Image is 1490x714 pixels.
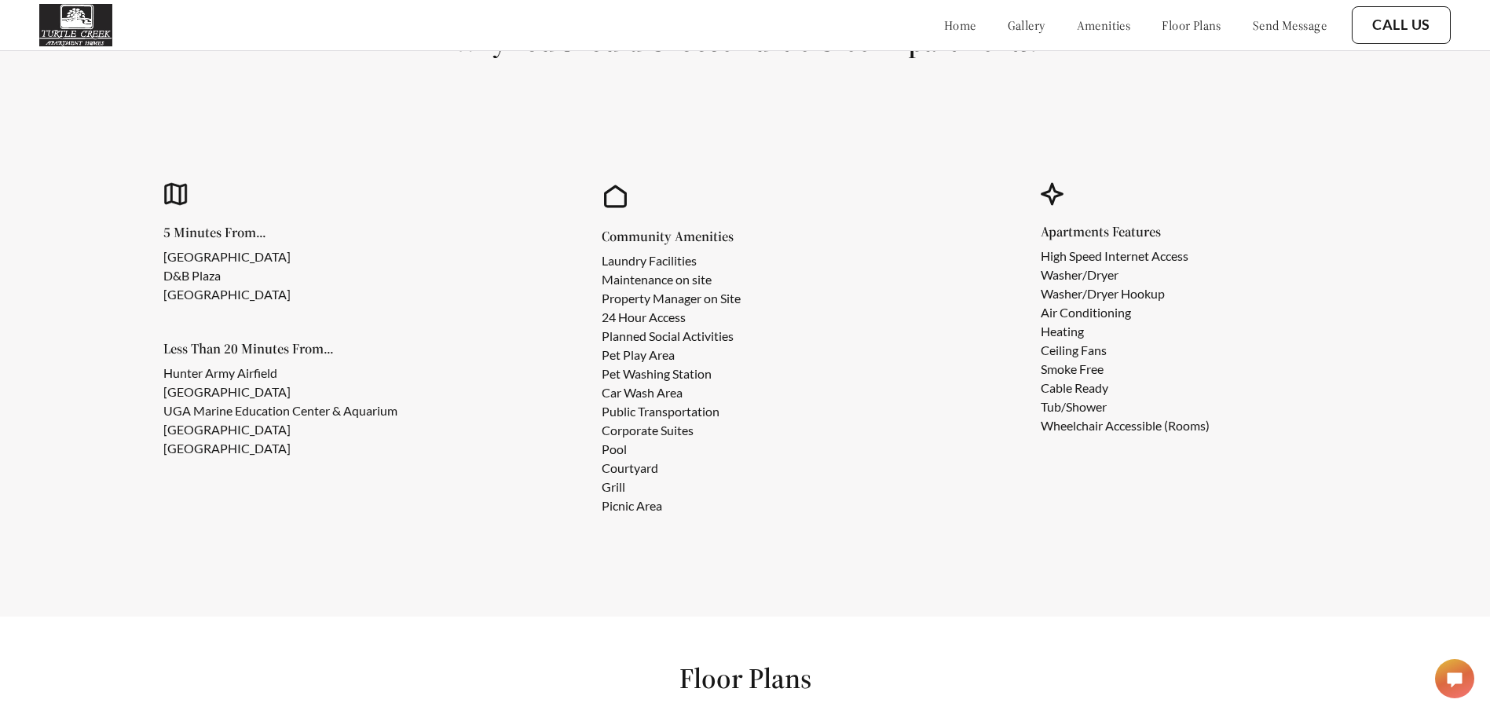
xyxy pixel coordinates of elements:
[602,270,741,289] li: Maintenance on site
[602,289,741,308] li: Property Manager on Site
[944,17,976,33] a: home
[602,478,741,496] li: Grill
[602,364,741,383] li: Pet Washing Station
[1253,17,1327,33] a: send message
[602,440,741,459] li: Pool
[602,308,741,327] li: 24 Hour Access
[39,4,112,46] img: turtle_creek_logo.png
[602,402,741,421] li: Public Transportation
[163,266,291,285] li: D&B Plaza
[38,24,1452,59] h1: Why You Should Choose Turtle Creek Apartments!
[602,496,741,515] li: Picnic Area
[1041,322,1210,341] li: Heating
[602,327,741,346] li: Planned Social Activities
[163,364,397,383] li: Hunter Army Airfield
[1352,6,1451,44] button: Call Us
[1041,303,1210,322] li: Air Conditioning
[1008,17,1045,33] a: gallery
[163,439,397,458] li: [GEOGRAPHIC_DATA]
[163,383,397,401] li: [GEOGRAPHIC_DATA]
[602,421,741,440] li: Corporate Suites
[679,661,811,696] h1: Floor Plans
[602,346,741,364] li: Pet Play Area
[602,251,741,270] li: Laundry Facilities
[1372,16,1430,34] a: Call Us
[163,225,316,240] h5: 5 Minutes From...
[602,229,766,243] h5: Community Amenities
[1041,360,1210,379] li: Smoke Free
[163,285,291,304] li: [GEOGRAPHIC_DATA]
[163,420,397,439] li: [GEOGRAPHIC_DATA]
[1041,247,1210,265] li: High Speed Internet Access
[163,401,397,420] li: UGA Marine Education Center & Aquarium
[1041,265,1210,284] li: Washer/Dryer
[163,342,423,356] h5: Less Than 20 Minutes From...
[602,383,741,402] li: Car Wash Area
[1041,284,1210,303] li: Washer/Dryer Hookup
[1041,341,1210,360] li: Ceiling Fans
[602,459,741,478] li: Courtyard
[1077,17,1131,33] a: amenities
[1041,379,1210,397] li: Cable Ready
[163,247,291,266] li: [GEOGRAPHIC_DATA]
[1041,397,1210,416] li: Tub/Shower
[1041,416,1210,435] li: Wheelchair Accessible (Rooms)
[1162,17,1221,33] a: floor plans
[1041,225,1235,239] h5: Apartments Features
